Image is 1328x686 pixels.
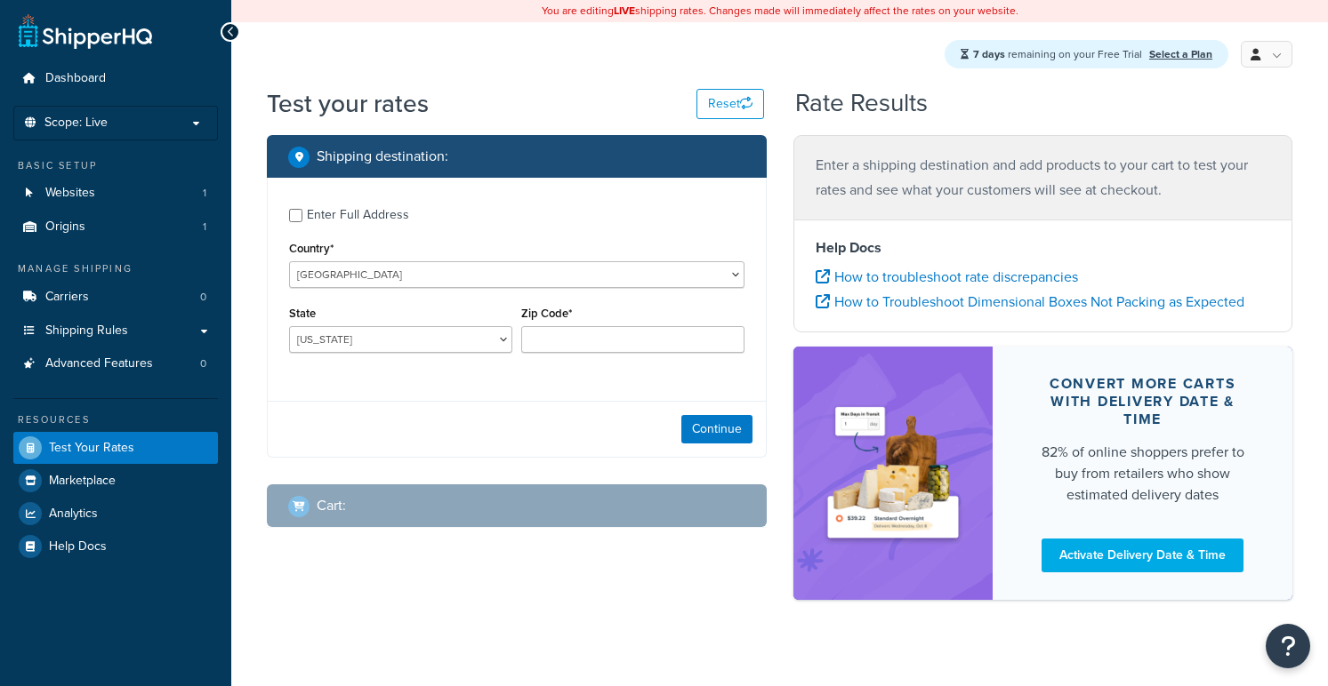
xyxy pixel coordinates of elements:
[1035,375,1250,428] div: Convert more carts with delivery date & time
[1042,538,1243,572] a: Activate Delivery Date & Time
[13,158,218,173] div: Basic Setup
[200,290,206,305] span: 0
[816,153,1271,203] p: Enter a shipping destination and add products to your cart to test your rates and see what your c...
[795,90,928,117] h2: Rate Results
[13,281,218,314] li: Carriers
[13,412,218,427] div: Resources
[816,291,1244,312] a: How to Troubleshoot Dimensional Boxes Not Packing as Expected
[13,211,218,243] a: Origins1
[317,498,346,514] h2: Cart :
[820,373,967,573] img: feature-image-ddt-36eae7f7280da8017bfb280eaccd9c446f90b1fe08728e4019434db127062ab4.png
[307,203,409,227] div: Enter Full Address
[13,315,218,347] a: Shipping Rules
[45,186,95,201] span: Websites
[13,177,218,210] li: Websites
[13,498,218,530] a: Analytics
[973,46,1005,62] strong: 7 days
[13,211,218,243] li: Origins
[49,507,98,522] span: Analytics
[696,89,764,119] button: Reset
[45,219,85,235] span: Origins
[44,116,108,131] span: Scope: Live
[13,261,218,276] div: Manage Shipping
[45,71,106,86] span: Dashboard
[45,356,153,371] span: Advanced Features
[317,148,448,164] h2: Shipping destination :
[200,356,206,371] span: 0
[289,307,316,320] label: State
[13,177,218,210] a: Websites1
[267,86,429,121] h1: Test your rates
[1149,46,1212,62] a: Select a Plan
[816,237,1271,259] h4: Help Docs
[13,62,218,95] a: Dashboard
[973,46,1145,62] span: remaining on your Free Trial
[289,209,302,222] input: Enter Full Address
[13,281,218,314] a: Carriers0
[289,242,334,255] label: Country*
[1035,442,1250,506] div: 82% of online shoppers prefer to buy from retailers who show estimated delivery dates
[13,432,218,464] a: Test Your Rates
[13,347,218,380] li: Advanced Features
[13,347,218,380] a: Advanced Features0
[13,465,218,497] a: Marketplace
[203,186,206,201] span: 1
[45,323,128,339] span: Shipping Rules
[1266,624,1310,668] button: Open Resource Center
[45,290,89,305] span: Carriers
[816,267,1078,287] a: How to troubleshoot rate discrepancies
[521,307,572,320] label: Zip Code*
[49,474,116,489] span: Marketplace
[49,441,134,456] span: Test Your Rates
[13,530,218,562] a: Help Docs
[203,219,206,235] span: 1
[614,3,635,19] b: LIVE
[49,539,107,554] span: Help Docs
[681,415,753,443] button: Continue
